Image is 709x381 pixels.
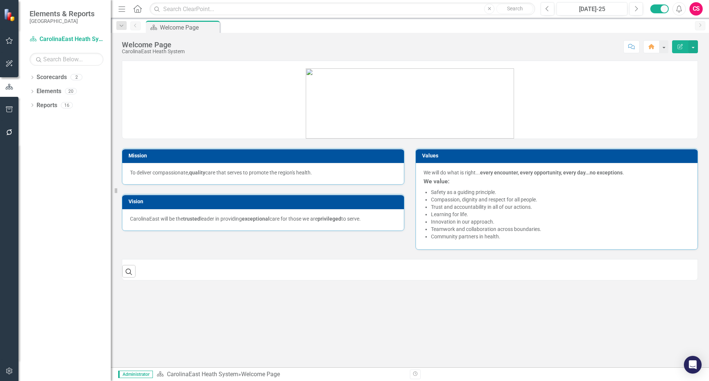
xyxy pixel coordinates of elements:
[496,4,533,14] button: Search
[122,49,185,54] div: CarolinaEast Heath System
[431,233,690,240] li: Community partners in health.
[150,3,535,16] input: Search ClearPoint...
[30,53,103,66] input: Search Below...
[242,216,270,222] strong: exceptional
[431,218,690,225] li: Innovation in our approach.
[129,199,400,204] h3: Vision
[160,23,218,32] div: Welcome Page
[431,211,690,218] li: Learning for life.
[431,225,690,233] li: Teamwork and collaboration across boundaries.
[422,153,694,159] h3: Values
[431,188,690,196] li: Safety as a guiding principle.
[130,215,396,222] p: CarolinaEast will be the leader in providing care for those we are to serve.
[118,371,153,378] span: Administrator
[424,178,690,185] h3: We value:
[4,8,17,21] img: ClearPoint Strategy
[507,6,523,11] span: Search
[306,68,514,139] img: mceclip1.png
[189,170,205,176] strong: quality
[424,169,690,176] p: We will do what is right... .
[684,356,702,374] div: Open Intercom Messenger
[130,169,396,176] p: To deliver compassionate, care that serves to promote the region's health.
[559,5,625,14] div: [DATE]-25
[129,153,400,159] h3: Mission
[241,371,280,378] div: Welcome Page
[318,216,341,222] strong: privileged
[37,101,57,110] a: Reports
[480,170,623,176] strong: every encounter, every opportunity, every day...no exceptions
[556,2,627,16] button: [DATE]-25
[122,41,185,49] div: Welcome Page
[431,196,690,203] li: Compassion, dignity and respect for all people.
[30,18,95,24] small: [GEOGRAPHIC_DATA]
[37,87,61,96] a: Elements
[30,35,103,44] a: CarolinaEast Heath System
[30,9,95,18] span: Elements & Reports
[689,2,703,16] button: CS
[183,216,200,222] strong: trusted
[157,370,404,379] div: »
[71,74,82,81] div: 2
[167,371,238,378] a: CarolinaEast Heath System
[61,102,73,108] div: 16
[65,88,77,95] div: 20
[37,73,67,82] a: Scorecards
[431,203,690,211] li: Trust and accountability in all of our actions.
